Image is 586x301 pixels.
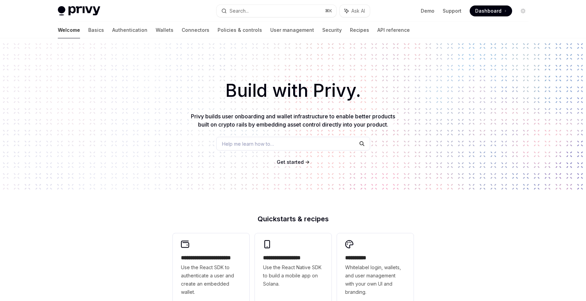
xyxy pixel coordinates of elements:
[518,5,529,16] button: Toggle dark mode
[112,22,147,38] a: Authentication
[322,22,342,38] a: Security
[340,5,370,17] button: Ask AI
[191,113,395,128] span: Privy builds user onboarding and wallet infrastructure to enable better products built on crypto ...
[230,7,249,15] div: Search...
[325,8,332,14] span: ⌘ K
[222,140,274,147] span: Help me learn how to…
[263,263,323,288] span: Use the React Native SDK to build a mobile app on Solana.
[475,8,502,14] span: Dashboard
[377,22,410,38] a: API reference
[421,8,434,14] a: Demo
[350,22,369,38] a: Recipes
[156,22,173,38] a: Wallets
[351,8,365,14] span: Ask AI
[218,22,262,38] a: Policies & controls
[11,77,575,104] h1: Build with Privy.
[217,5,336,17] button: Search...⌘K
[443,8,461,14] a: Support
[270,22,314,38] a: User management
[345,263,405,296] span: Whitelabel login, wallets, and user management with your own UI and branding.
[277,159,304,166] a: Get started
[182,22,209,38] a: Connectors
[58,6,100,16] img: light logo
[470,5,512,16] a: Dashboard
[88,22,104,38] a: Basics
[173,215,414,222] h2: Quickstarts & recipes
[181,263,241,296] span: Use the React SDK to authenticate a user and create an embedded wallet.
[58,22,80,38] a: Welcome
